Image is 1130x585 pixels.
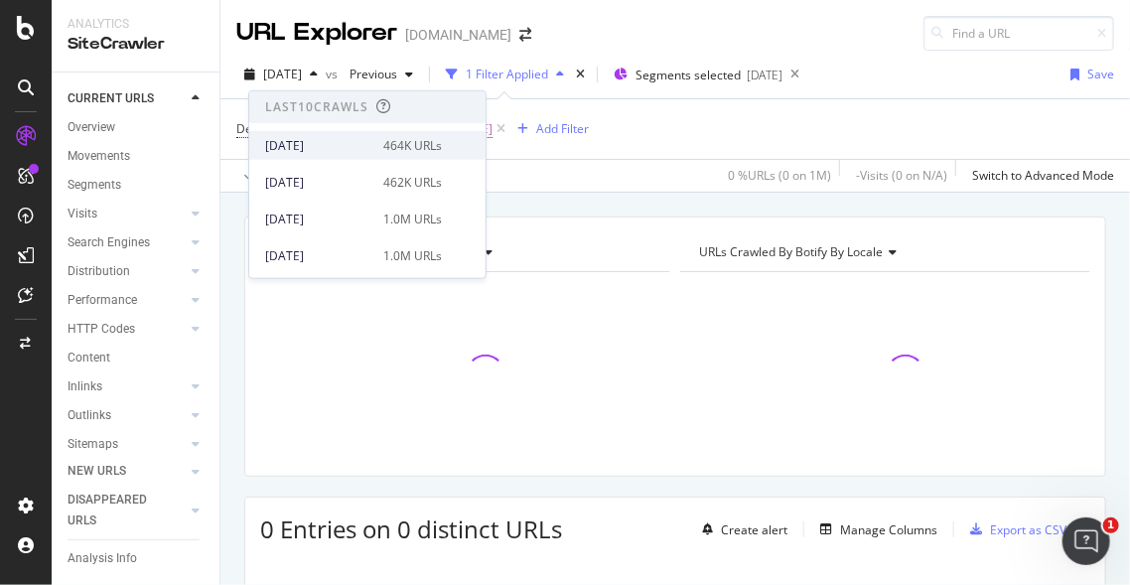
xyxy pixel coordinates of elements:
button: Create alert [694,513,787,545]
a: NEW URLS [68,461,186,482]
button: Manage Columns [812,517,937,541]
div: Analytics [68,16,204,33]
div: DISAPPEARED URLS [68,490,168,531]
a: Visits [68,204,186,224]
div: 1.0M URLs [383,246,442,264]
div: NEW URLS [68,461,126,482]
div: times [572,65,589,84]
button: Segments selected[DATE] [606,59,782,90]
h4: URLs Crawled By Botify By locale [695,236,1072,268]
a: HTTP Codes [68,319,186,340]
button: Previous [342,59,421,90]
div: - Visits ( 0 on N/A ) [856,167,947,184]
div: 0 % URLs ( 0 on 1M ) [728,167,831,184]
span: 0 Entries on 0 distinct URLs [260,512,562,545]
div: Distribution [68,261,130,282]
button: [DATE] [236,59,326,90]
span: Previous [342,66,397,82]
div: 1 Filter Applied [466,66,548,82]
div: Overview [68,117,115,138]
span: 1 [1103,517,1119,533]
span: Destination - Full URL [236,120,353,137]
button: Switch to Advanced Mode [964,160,1114,192]
span: vs [326,66,342,82]
span: 2025 Jul. 20th [263,66,302,82]
a: Search Engines [68,232,186,253]
div: [DATE] [747,67,782,83]
button: Apply [236,160,294,192]
button: Add Filter [509,117,589,141]
input: Find a URL [923,16,1114,51]
button: Save [1062,59,1114,90]
div: CURRENT URLS [68,88,154,109]
div: 462K URLs [383,173,442,191]
iframe: Intercom live chat [1062,517,1110,565]
div: Last 10 Crawls [265,98,368,115]
div: URL Explorer [236,16,397,50]
div: [DATE] [265,173,371,191]
div: 464K URLs [383,136,442,154]
div: [DATE] [265,210,371,227]
div: [DATE] [265,246,371,264]
a: Movements [68,146,206,167]
a: Segments [68,175,206,196]
a: Performance [68,290,186,311]
div: Outlinks [68,405,111,426]
span: Segments selected [636,67,741,83]
a: DISAPPEARED URLS [68,490,186,531]
div: [DATE] [265,136,371,154]
div: Search Engines [68,232,150,253]
div: Analysis Info [68,548,137,569]
div: Save [1087,66,1114,82]
div: Manage Columns [840,521,937,538]
div: Content [68,348,110,368]
a: CURRENT URLS [68,88,186,109]
div: Sitemaps [68,434,118,455]
a: Analysis Info [68,548,206,569]
a: Sitemaps [68,434,186,455]
div: Export as CSV [990,521,1066,538]
a: Content [68,348,206,368]
a: Outlinks [68,405,186,426]
div: 1.0M URLs [383,210,442,227]
div: SiteCrawler [68,33,204,56]
div: Switch to Advanced Mode [972,167,1114,184]
div: Performance [68,290,137,311]
div: Segments [68,175,121,196]
a: Overview [68,117,206,138]
div: HTTP Codes [68,319,135,340]
button: Export as CSV [962,513,1066,545]
div: Movements [68,146,130,167]
a: Distribution [68,261,186,282]
div: Inlinks [68,376,102,397]
button: 1 Filter Applied [438,59,572,90]
div: arrow-right-arrow-left [519,28,531,42]
div: Create alert [721,521,787,538]
div: Add Filter [536,120,589,137]
div: [DOMAIN_NAME] [405,25,511,45]
a: Inlinks [68,376,186,397]
span: URLs Crawled By Botify By locale [699,243,883,260]
div: Visits [68,204,97,224]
